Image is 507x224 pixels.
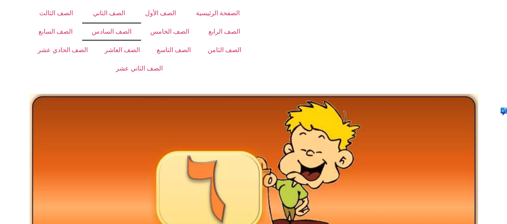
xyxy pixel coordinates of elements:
a: الصف الأول [135,4,186,22]
a: الصف الرابع [199,22,250,41]
a: الصف العاشر [96,41,148,59]
a: الصف الخامس [141,22,199,41]
a: الصف الثاني عشر [29,59,250,78]
a: الصف السابع [29,22,83,41]
a: الصف الحادي عشر [29,41,96,59]
a: الصفحة الرئيسية [186,4,250,22]
a: الصف الثالث [29,4,83,22]
a: الصف الثاني [83,4,135,22]
a: الصف السادس [82,22,141,41]
a: الصف التاسع [148,41,199,59]
a: الصف الثامن [199,41,250,59]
